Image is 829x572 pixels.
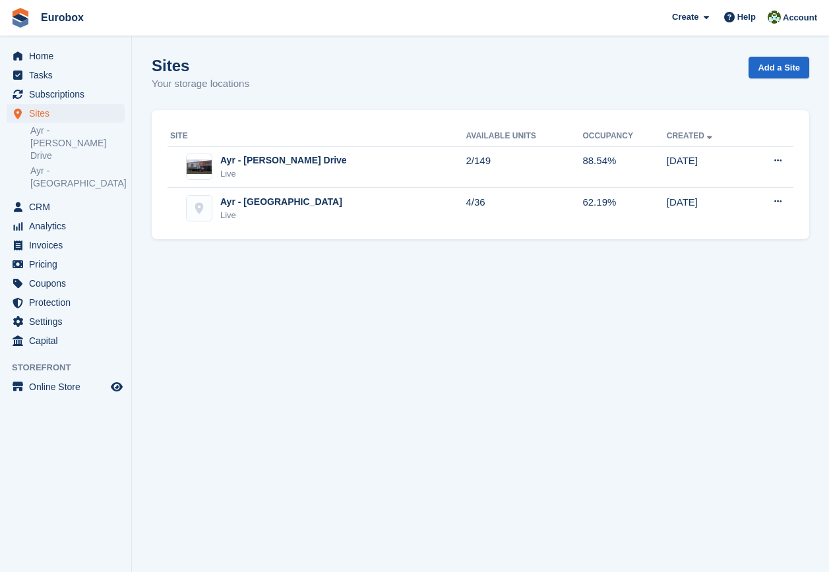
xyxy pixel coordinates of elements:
[667,146,747,188] td: [DATE]
[187,159,212,174] img: Image of Ayr - Whitfield Drive site
[29,236,108,254] span: Invoices
[29,217,108,235] span: Analytics
[667,131,715,140] a: Created
[7,255,125,273] a: menu
[30,125,125,162] a: Ayr - [PERSON_NAME] Drive
[749,57,809,78] a: Add a Site
[29,85,108,103] span: Subscriptions
[29,274,108,293] span: Coupons
[30,165,125,190] a: Ayr - [GEOGRAPHIC_DATA]
[7,47,125,65] a: menu
[7,85,125,103] a: menu
[29,104,108,123] span: Sites
[11,8,30,28] img: stora-icon-8386f47178a22dfd0bd8f6a31ec36ba5ce8667c1dd55bd0f319d3a0aa187defe.svg
[672,11,698,24] span: Create
[7,217,125,235] a: menu
[29,66,108,84] span: Tasks
[220,154,347,167] div: Ayr - [PERSON_NAME] Drive
[582,126,666,147] th: Occupancy
[187,196,212,221] img: Ayr - Holmston Road site image placeholder
[29,255,108,273] span: Pricing
[152,57,249,74] h1: Sites
[466,146,583,188] td: 2/149
[29,312,108,331] span: Settings
[7,104,125,123] a: menu
[582,188,666,229] td: 62.19%
[737,11,756,24] span: Help
[109,379,125,395] a: Preview store
[582,146,666,188] td: 88.54%
[36,7,89,28] a: Eurobox
[220,195,342,209] div: Ayr - [GEOGRAPHIC_DATA]
[7,236,125,254] a: menu
[168,126,466,147] th: Site
[667,188,747,229] td: [DATE]
[220,167,347,181] div: Live
[12,361,131,374] span: Storefront
[29,47,108,65] span: Home
[29,331,108,350] span: Capital
[29,198,108,216] span: CRM
[768,11,781,24] img: Lorna Russell
[220,209,342,222] div: Live
[7,274,125,293] a: menu
[7,312,125,331] a: menu
[7,66,125,84] a: menu
[7,293,125,312] a: menu
[152,76,249,92] p: Your storage locations
[29,293,108,312] span: Protection
[29,378,108,396] span: Online Store
[7,331,125,350] a: menu
[466,188,583,229] td: 4/36
[783,11,817,24] span: Account
[7,378,125,396] a: menu
[7,198,125,216] a: menu
[466,126,583,147] th: Available Units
